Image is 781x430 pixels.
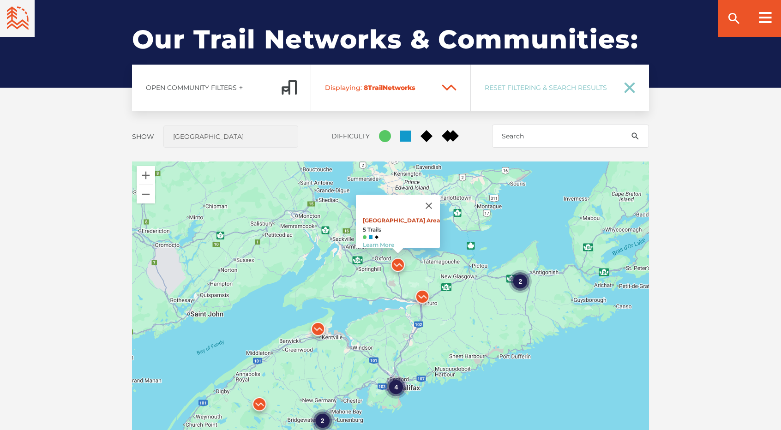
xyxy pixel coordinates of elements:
a: Learn More [363,241,394,248]
img: Blue Square [369,235,372,239]
img: Green Circle [363,235,366,239]
ion-icon: search [727,11,741,26]
strong: 5 Trails [363,226,440,233]
label: Show [132,132,154,141]
img: Black Diamond [375,235,378,239]
ion-icon: add [238,84,244,91]
button: Close [418,195,440,217]
span: Open Community Filters [146,84,237,92]
button: Zoom in [137,166,155,185]
span: 8 [364,84,368,92]
div: 2 [509,270,532,293]
a: Open Community Filtersadd [132,65,311,111]
span: Reset Filtering & Search Results [485,84,612,92]
label: Difficulty [331,132,370,140]
span: s [412,84,415,92]
input: Search [492,125,649,148]
span: Displaying: [325,84,362,92]
div: 4 [384,376,408,399]
span: Network [383,84,412,92]
a: Reset Filtering & Search Results [471,65,649,111]
ion-icon: search [631,131,640,141]
button: Zoom out [137,185,155,203]
button: search [621,125,649,148]
span: Trail [325,84,434,92]
a: [GEOGRAPHIC_DATA] Area [363,217,440,224]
